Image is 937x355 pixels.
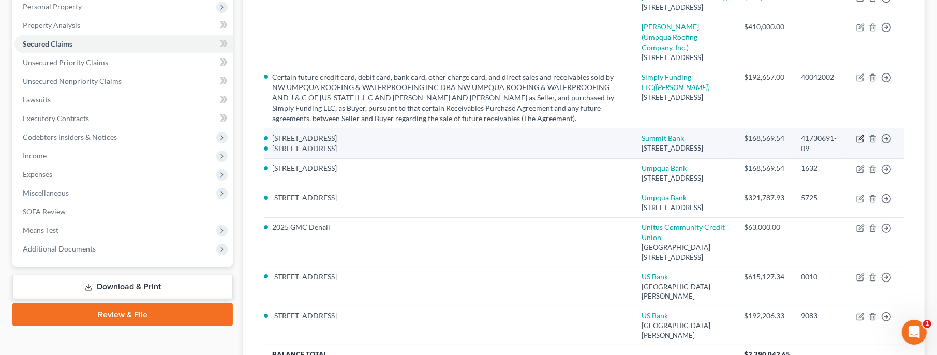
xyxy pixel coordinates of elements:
[23,77,122,85] span: Unsecured Nonpriority Claims
[14,109,233,128] a: Executory Contracts
[744,222,784,232] div: $63,000.00
[642,3,727,12] div: [STREET_ADDRESS]
[744,272,784,282] div: $615,127.34
[642,134,684,142] a: Summit Bank
[272,310,626,321] li: [STREET_ADDRESS]
[801,133,840,154] div: 41730691-09
[653,83,710,92] i: ([PERSON_NAME])
[23,170,52,179] span: Expenses
[272,133,626,143] li: [STREET_ADDRESS]
[642,243,727,262] div: [GEOGRAPHIC_DATA][STREET_ADDRESS]
[272,272,626,282] li: [STREET_ADDRESS]
[744,22,784,32] div: $410,000.00
[23,207,66,216] span: SOFA Review
[642,173,727,183] div: [STREET_ADDRESS]
[23,95,51,104] span: Lawsuits
[801,72,840,82] div: 40042002
[642,193,687,202] a: Umpqua Bank
[23,21,80,29] span: Property Analysis
[23,114,89,123] span: Executory Contracts
[14,91,233,109] a: Lawsuits
[642,223,725,242] a: Unitus Community Credit Union
[272,72,626,124] li: Certain future credit card, debit card, bank card, other charge card, and direct sales and receiv...
[14,16,233,35] a: Property Analysis
[14,35,233,53] a: Secured Claims
[23,188,69,197] span: Miscellaneous
[642,203,727,213] div: [STREET_ADDRESS]
[272,163,626,173] li: [STREET_ADDRESS]
[744,133,784,143] div: $168,569.54
[23,132,117,141] span: Codebtors Insiders & Notices
[801,193,840,203] div: 5725
[642,143,727,153] div: [STREET_ADDRESS]
[23,151,47,160] span: Income
[801,272,840,282] div: 0010
[642,22,699,52] a: [PERSON_NAME] (Umpqua Roofing Company, Inc.)
[12,275,233,299] a: Download & Print
[272,143,626,154] li: [STREET_ADDRESS]
[23,58,108,67] span: Unsecured Priority Claims
[14,72,233,91] a: Unsecured Nonpriority Claims
[642,321,727,340] div: [GEOGRAPHIC_DATA][PERSON_NAME]
[902,320,927,345] iframe: Intercom live chat
[744,193,784,203] div: $321,787.93
[642,72,710,92] a: Simply Funding LLC([PERSON_NAME])
[23,2,82,11] span: Personal Property
[744,310,784,321] div: $192,206.33
[23,226,58,234] span: Means Test
[801,310,840,321] div: 9083
[801,163,840,173] div: 1632
[744,163,784,173] div: $168,569.54
[23,244,96,253] span: Additional Documents
[14,53,233,72] a: Unsecured Priority Claims
[642,164,687,172] a: Umpqua Bank
[642,272,668,281] a: US Bank
[923,320,931,328] span: 1
[744,72,784,82] div: $192,657.00
[14,202,233,221] a: SOFA Review
[642,53,727,63] div: [STREET_ADDRESS]
[642,282,727,301] div: [GEOGRAPHIC_DATA][PERSON_NAME]
[272,193,626,203] li: [STREET_ADDRESS]
[272,222,626,232] li: 2025 GMC Denali
[23,39,72,48] span: Secured Claims
[642,311,668,320] a: US Bank
[12,303,233,326] a: Review & File
[642,93,727,102] div: [STREET_ADDRESS]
